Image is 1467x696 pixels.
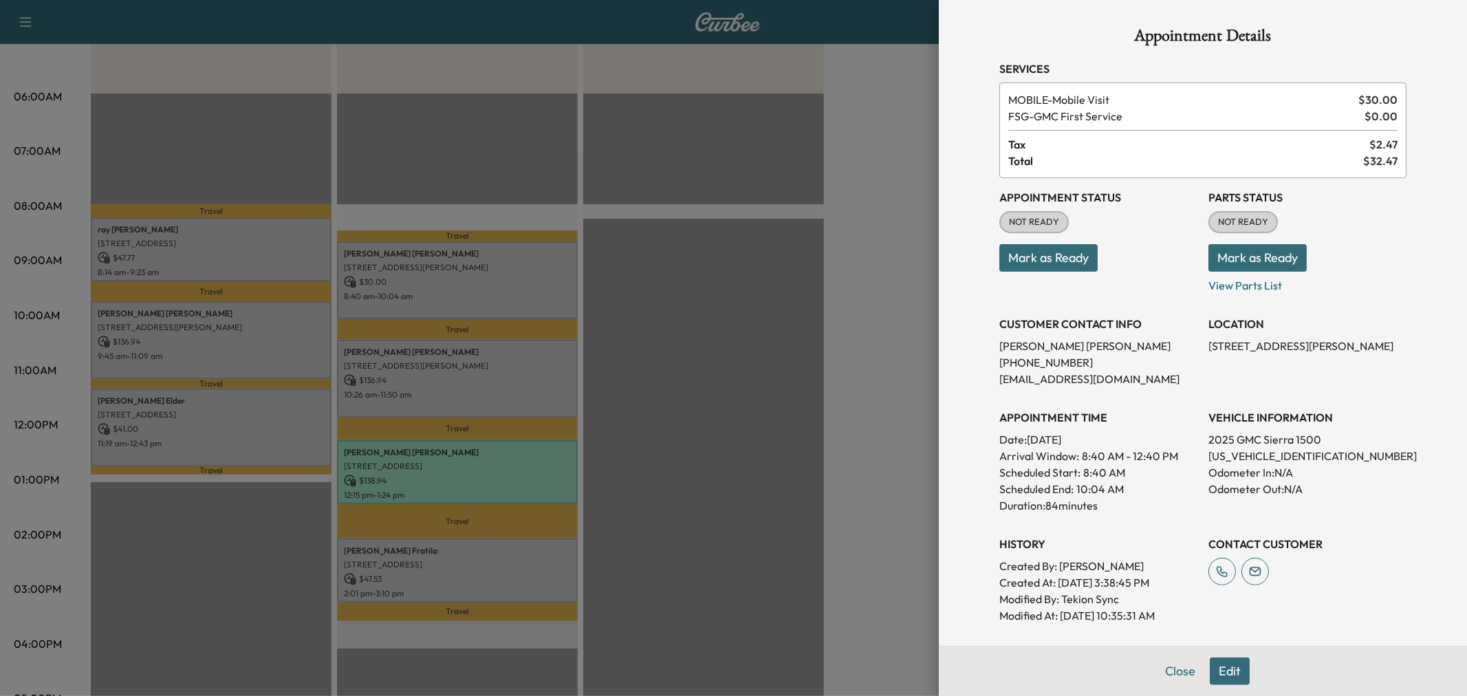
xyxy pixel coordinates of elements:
p: 2025 GMC Sierra 1500 [1208,431,1406,448]
span: Tax [1008,136,1369,153]
h1: Appointment Details [999,28,1406,50]
h3: CONTACT CUSTOMER [1208,536,1406,552]
p: 8:40 AM [1083,464,1125,481]
button: Mark as Ready [1208,244,1307,272]
p: Scheduled End: [999,481,1074,497]
span: NOT READY [1210,215,1276,229]
span: Mobile Visit [1008,91,1353,108]
span: $ 2.47 [1369,136,1398,153]
p: Scheduled Start: [999,464,1080,481]
span: GMC First Service [1008,108,1359,124]
p: [EMAIL_ADDRESS][DOMAIN_NAME] [999,371,1197,387]
p: Duration: 84 minutes [999,497,1197,514]
p: Arrival Window: [999,448,1197,464]
h3: APPOINTMENT TIME [999,409,1197,426]
p: Modified At : [DATE] 10:35:31 AM [999,607,1197,624]
p: Date: [DATE] [999,431,1197,448]
p: Created By : [PERSON_NAME] [999,558,1197,574]
p: [STREET_ADDRESS][PERSON_NAME] [1208,338,1406,354]
button: Edit [1210,657,1250,685]
button: Close [1156,657,1204,685]
p: [US_VEHICLE_IDENTIFICATION_NUMBER] [1208,448,1406,464]
p: 10:04 AM [1076,481,1124,497]
p: [PERSON_NAME] [PERSON_NAME] [999,338,1197,354]
p: Odometer In: N/A [1208,464,1406,481]
p: Odometer Out: N/A [1208,481,1406,497]
h3: CUSTOMER CONTACT INFO [999,316,1197,332]
span: 8:40 AM - 12:40 PM [1082,448,1178,464]
h3: Parts Status [1208,189,1406,206]
p: Modified By : Tekion Sync [999,591,1197,607]
span: $ 30.00 [1358,91,1398,108]
h3: History [999,536,1197,552]
h3: LOCATION [1208,316,1406,332]
span: NOT READY [1001,215,1067,229]
h3: VEHICLE INFORMATION [1208,409,1406,426]
button: Mark as Ready [999,244,1098,272]
h3: Services [999,61,1406,77]
span: $ 0.00 [1365,108,1398,124]
h3: Appointment Status [999,189,1197,206]
span: $ 32.47 [1363,153,1398,169]
p: [PHONE_NUMBER] [999,354,1197,371]
span: Total [1008,153,1363,169]
p: Created At : [DATE] 3:38:45 PM [999,574,1197,591]
p: View Parts List [1208,272,1406,294]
